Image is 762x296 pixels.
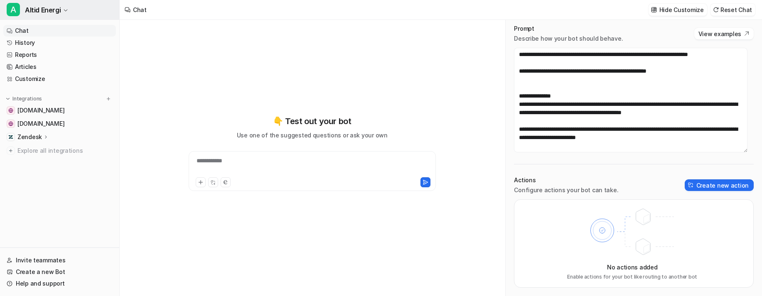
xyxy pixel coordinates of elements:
p: 👇 Test out your bot [273,115,351,127]
img: customize [651,7,657,13]
a: History [3,37,116,49]
span: A [7,3,20,16]
p: Actions [514,176,618,184]
p: Prompt [514,24,623,33]
img: greenpowerdenmark.dk [8,108,13,113]
a: Reports [3,49,116,61]
span: Altid Energi [25,4,61,16]
img: explore all integrations [7,147,15,155]
img: create-action-icon.svg [688,182,694,188]
a: altidenergi.dk[DOMAIN_NAME] [3,118,116,130]
p: Integrations [12,95,42,102]
img: expand menu [5,96,11,102]
a: Articles [3,61,116,73]
a: greenpowerdenmark.dk[DOMAIN_NAME] [3,105,116,116]
p: Configure actions your bot can take. [514,186,618,194]
p: Hide Customize [659,5,704,14]
button: View examples [694,28,754,39]
p: Zendesk [17,133,42,141]
button: Create new action [685,179,754,191]
img: menu_add.svg [106,96,111,102]
span: [DOMAIN_NAME] [17,120,64,128]
div: Chat [133,5,147,14]
a: Chat [3,25,116,37]
a: Help and support [3,278,116,289]
p: Describe how your bot should behave. [514,34,623,43]
span: [DOMAIN_NAME] [17,106,64,115]
p: Enable actions for your bot like routing to another bot [567,273,697,281]
a: Explore all integrations [3,145,116,157]
button: Hide Customize [649,4,707,16]
span: Explore all integrations [17,144,113,157]
p: No actions added [607,263,658,272]
a: Invite teammates [3,254,116,266]
img: Zendesk [8,135,13,139]
button: Reset Chat [710,4,755,16]
a: Customize [3,73,116,85]
p: Use one of the suggested questions or ask your own [237,131,388,139]
img: reset [713,7,719,13]
img: altidenergi.dk [8,121,13,126]
button: Integrations [3,95,44,103]
a: Create a new Bot [3,266,116,278]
